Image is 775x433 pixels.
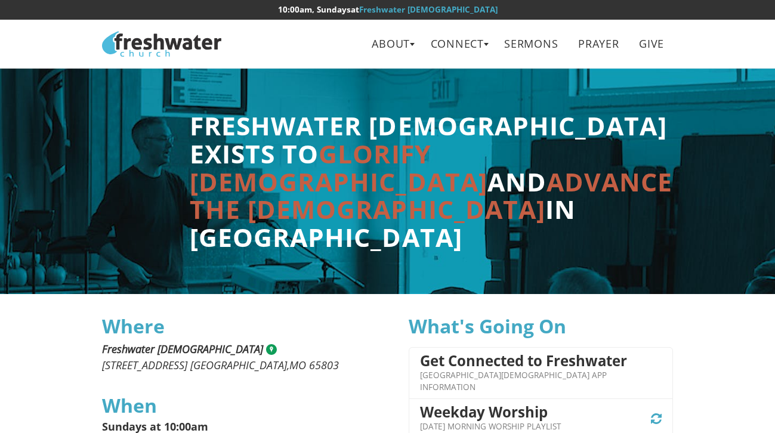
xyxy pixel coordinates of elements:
h2: Freshwater [DEMOGRAPHIC_DATA] exists to and in [GEOGRAPHIC_DATA] [190,112,673,251]
a: Sermons [496,30,567,57]
a: Get Connected to Freshwater [GEOGRAPHIC_DATA][DEMOGRAPHIC_DATA] App Information [420,352,661,394]
p: [GEOGRAPHIC_DATA][DEMOGRAPHIC_DATA] App Information [420,369,661,394]
h4: Get Connected to Freshwater [420,353,661,369]
span: MO [289,358,306,372]
p: Sundays at 10:00am [102,421,366,433]
h3: What's Going On [409,316,672,336]
span: Freshwater [DEMOGRAPHIC_DATA] [102,342,263,356]
h3: When [102,395,366,416]
a: Connect [422,30,493,57]
span: advance the [DEMOGRAPHIC_DATA] [190,164,673,227]
span: [STREET_ADDRESS] [102,358,187,372]
img: Freshwater Church [102,31,221,57]
time: 10:00am, Sundays [278,4,351,15]
span: [GEOGRAPHIC_DATA] [190,358,287,372]
a: About [363,30,419,57]
a: Give [631,30,673,57]
h3: Where [102,316,366,336]
h6: at [102,5,672,14]
a: Prayer [570,30,628,57]
a: Freshwater [DEMOGRAPHIC_DATA] [359,4,498,15]
address: , [102,341,366,373]
p: [DATE] Morning Worship Playlist [420,420,561,432]
h4: Weekday Worship [420,404,561,420]
span: 65803 [309,358,339,372]
span: glorify [DEMOGRAPHIC_DATA] [190,136,487,199]
span: Ongoing [649,412,663,425]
